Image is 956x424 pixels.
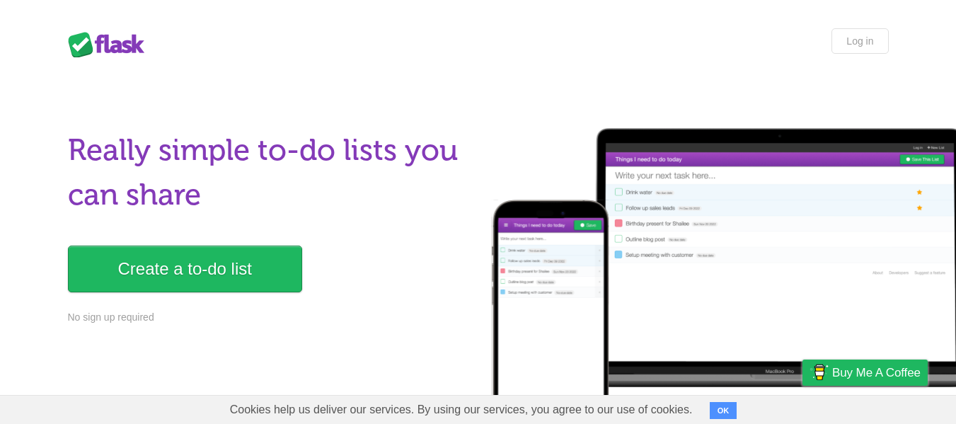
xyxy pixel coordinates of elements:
[831,28,888,54] a: Log in
[216,396,707,424] span: Cookies help us deliver our services. By using our services, you agree to our use of cookies.
[802,360,928,386] a: Buy me a coffee
[832,360,921,385] span: Buy me a coffee
[710,402,737,419] button: OK
[68,246,302,292] a: Create a to-do list
[68,310,470,325] p: No sign up required
[68,128,470,217] h1: Really simple to-do lists you can share
[810,360,829,384] img: Buy me a coffee
[68,32,153,57] div: Flask Lists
